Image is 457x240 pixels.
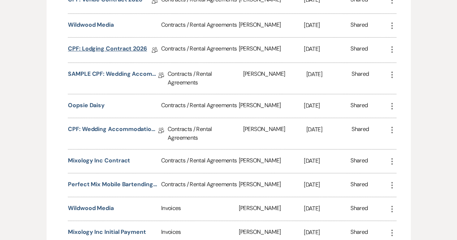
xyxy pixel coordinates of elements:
div: Shared [350,21,368,30]
button: Mixology Inc Initial Payment [68,228,146,236]
div: [PERSON_NAME] [239,149,304,173]
p: [DATE] [306,70,352,79]
div: [PERSON_NAME] [243,63,306,94]
p: [DATE] [304,101,350,110]
button: Wildwood Media [68,21,114,29]
a: CPF: Wedding Accommodations- Bar Usage Fee 2025 [68,125,158,136]
div: [PERSON_NAME] [243,118,306,149]
div: Contracts / Rental Agreements [161,173,239,197]
div: [PERSON_NAME] [239,173,304,197]
p: [DATE] [306,125,352,134]
div: Shared [350,156,368,166]
a: SAMPLE CPF: Wedding Accommodations- Bar Usage Fee 2025 [68,70,158,81]
div: Shared [352,70,369,87]
div: Invoices [161,197,239,221]
p: [DATE] [304,44,350,54]
div: Shared [350,44,368,56]
div: Shared [350,204,368,214]
div: [PERSON_NAME] [239,197,304,221]
button: Wildwood Media [68,204,114,213]
div: [PERSON_NAME] [239,38,304,62]
p: [DATE] [304,156,350,166]
div: Contracts / Rental Agreements [161,149,239,173]
div: Shared [350,180,368,190]
div: Shared [352,125,369,142]
div: Contracts / Rental Agreements [161,38,239,62]
button: Mixology Inc Contract [68,156,130,165]
p: [DATE] [304,204,350,213]
p: [DATE] [304,21,350,30]
div: Contracts / Rental Agreements [161,14,239,37]
p: [DATE] [304,180,350,189]
button: Oopsie Daisy [68,101,105,110]
a: CPF: Lodging Contract 2026 [68,44,147,56]
div: [PERSON_NAME] [239,14,304,37]
div: Contracts / Rental Agreements [168,63,243,94]
div: Contracts / Rental Agreements [161,94,239,118]
div: Shared [350,228,368,237]
div: [PERSON_NAME] [239,94,304,118]
button: Perfect Mix Mobile Bartending Contract [68,180,158,189]
p: [DATE] [304,228,350,237]
div: Contracts / Rental Agreements [168,118,243,149]
div: Shared [350,101,368,111]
